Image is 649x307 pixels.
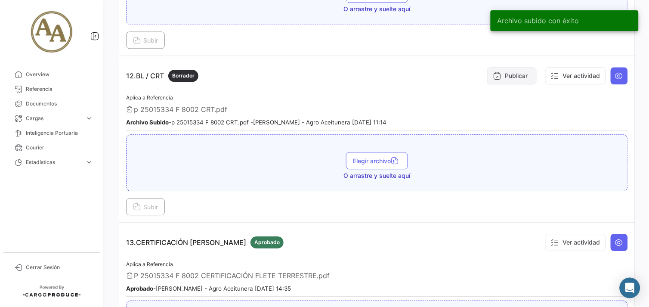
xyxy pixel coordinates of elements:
span: Referencia [26,85,93,93]
button: Publicar [487,67,537,84]
span: P 25015334 F 8002 CERTIFICACIÓN FLETE TERRESTRE.pdf [134,271,330,280]
button: Ver actividad [545,234,606,251]
span: Elegir archivo [353,157,401,164]
a: Courier [7,140,96,155]
button: Subir [126,198,165,215]
a: Overview [7,67,96,82]
span: Aplica a Referencia [126,94,173,101]
span: O arrastre y suelte aquí [344,5,411,13]
span: Overview [26,71,93,78]
span: expand_more [85,115,93,122]
small: - p 25015334 F 8002 CRT.pdf - [PERSON_NAME] - Agro Aceitunera [DATE] 11:14 [126,119,386,126]
button: Subir [126,31,165,49]
span: Courier [26,144,93,152]
span: Subir [133,203,158,211]
a: Referencia [7,82,96,96]
span: Documentos [26,100,93,108]
span: expand_more [85,158,93,166]
span: Borrador [172,72,195,80]
span: Cerrar Sesión [26,264,93,271]
span: O arrastre y suelte aquí [344,171,411,180]
span: Archivo subido con éxito [498,16,579,25]
div: Abrir Intercom Messenger [620,278,640,298]
p: 13.CERTIFICACIÓN [PERSON_NAME] [126,236,284,248]
b: Archivo Subido [126,119,169,126]
a: Inteligencia Portuaria [7,126,96,140]
a: Documentos [7,96,96,111]
span: Estadísticas [26,158,82,166]
span: Subir [133,37,158,44]
span: Inteligencia Portuaria [26,129,93,137]
button: Ver actividad [545,67,606,84]
b: Aprobado [126,285,153,292]
small: - [PERSON_NAME] - Agro Aceitunera [DATE] 14:35 [126,285,291,292]
span: Aprobado [254,239,280,246]
span: p 25015334 F 8002 CRT.pdf [134,105,227,114]
p: 12.BL / CRT [126,70,198,82]
img: d85fbf23-fa35-483a-980e-3848878eb9e8.jpg [30,10,73,53]
span: Cargas [26,115,82,122]
button: Elegir archivo [346,152,408,169]
span: Aplica a Referencia [126,261,173,267]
